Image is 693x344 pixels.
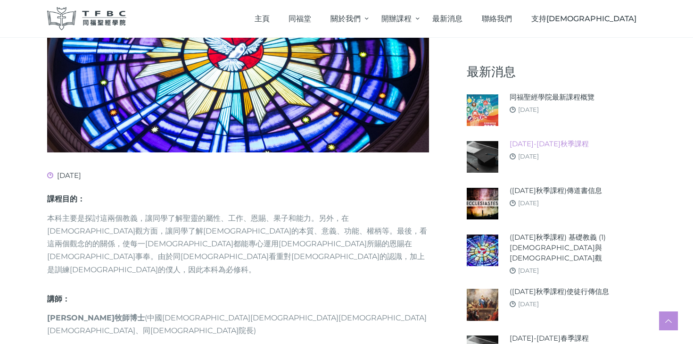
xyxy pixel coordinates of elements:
[47,212,429,276] p: 本科主要是探討這兩個教義，讓同學了解聖靈的屬性、工作、恩賜、果子和能力。另外，在[DEMOGRAPHIC_DATA]觀方面，讓同學了解[DEMOGRAPHIC_DATA]的本質、意義、功能、權柄...
[518,300,539,308] a: [DATE]
[47,7,126,30] img: 同福聖經學院 TFBC
[279,5,321,33] a: 同福堂
[518,106,539,113] a: [DATE]
[47,194,85,203] strong: 課程目的：
[521,5,646,33] a: 支持[DEMOGRAPHIC_DATA]
[255,14,270,23] span: 主頁
[510,92,594,102] a: 同福聖經學院最新課程概覽
[472,5,522,33] a: 聯絡我們
[47,294,72,303] strong: 講師：
[510,185,602,196] a: ([DATE]秋季課程)傳道書信息
[47,311,429,337] p: (中國[DEMOGRAPHIC_DATA][DEMOGRAPHIC_DATA][DEMOGRAPHIC_DATA][DEMOGRAPHIC_DATA]、同[DEMOGRAPHIC_DATA]院長)
[467,94,498,126] img: 同福聖經學院最新課程概覽
[510,139,589,149] a: [DATE]-[DATE]秋季課程
[482,14,512,23] span: 聯絡我們
[518,199,539,207] a: [DATE]
[432,14,462,23] span: 最新消息
[245,5,279,33] a: 主頁
[321,5,371,33] a: 關於我們
[467,64,646,79] h5: 最新消息
[372,5,423,33] a: 開辦課程
[381,14,412,23] span: 開辦課程
[531,14,636,23] span: 支持[DEMOGRAPHIC_DATA]
[467,141,498,173] img: 2025-26年秋季課程
[659,311,678,330] a: Scroll to top
[467,235,498,266] img: (2025年秋季課程) 基礎教義 (1) 聖靈觀與教會觀
[510,286,609,297] a: ([DATE]秋季課程)使徒行傳信息
[467,188,498,219] img: (2025年秋季課程)傳道書信息
[330,14,361,23] span: 關於我們
[467,289,498,320] img: (2025年秋季課程)使徒行傳信息
[510,232,646,263] a: ([DATE]秋季課程) 基礎教義 (1) [DEMOGRAPHIC_DATA]與[DEMOGRAPHIC_DATA]觀
[47,313,145,322] strong: [PERSON_NAME]牧師博士
[289,14,311,23] span: 同福堂
[518,267,539,274] a: [DATE]
[47,171,81,180] span: [DATE]
[518,152,539,160] a: [DATE]
[423,5,472,33] a: 最新消息
[510,333,589,344] a: [DATE]-[DATE]春季課程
